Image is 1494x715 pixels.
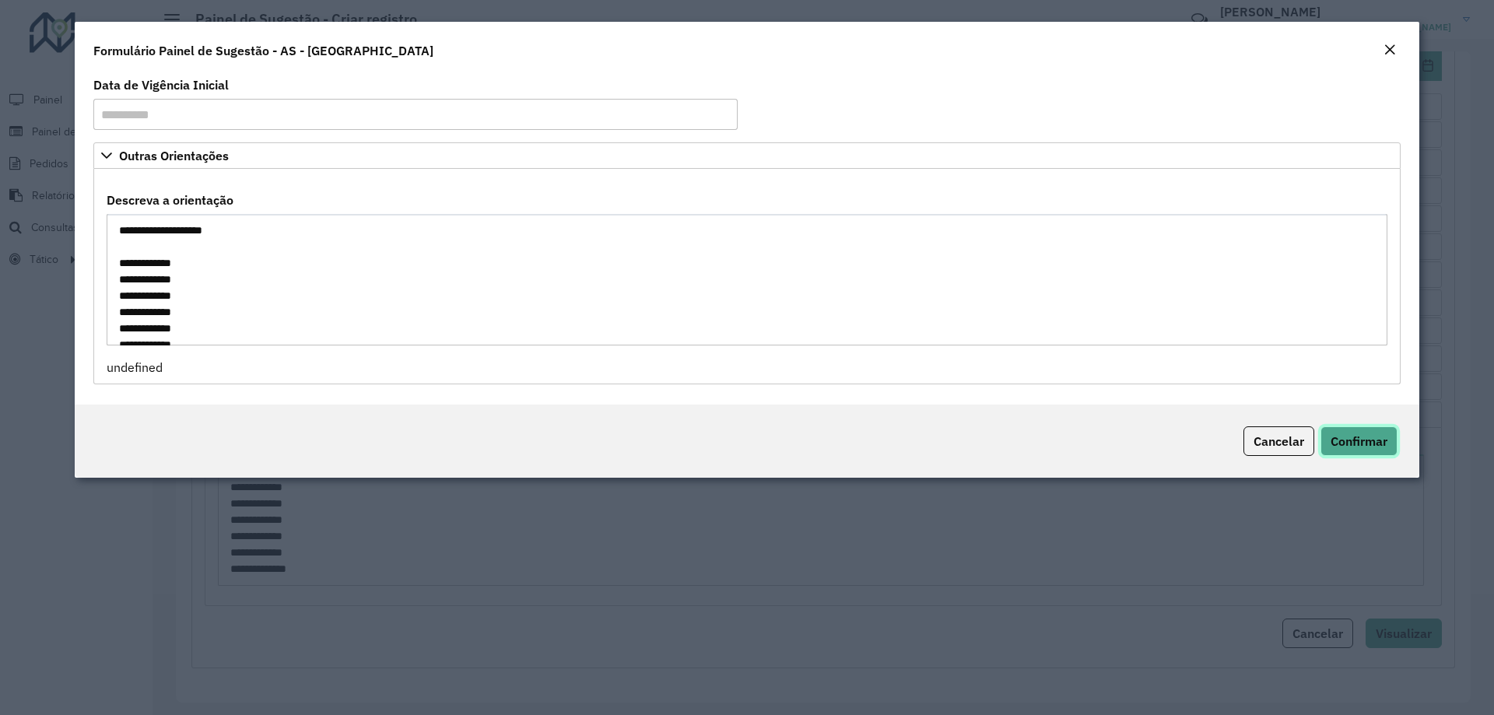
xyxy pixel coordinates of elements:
span: Outras Orientações [119,149,229,162]
div: Outras Orientações [93,169,1401,384]
a: Outras Orientações [93,142,1401,169]
label: Descreva a orientação [107,191,233,209]
h4: Formulário Painel de Sugestão - AS - [GEOGRAPHIC_DATA] [93,41,433,60]
button: Confirmar [1320,426,1398,456]
em: Fechar [1384,44,1396,56]
span: Confirmar [1331,433,1387,449]
span: Cancelar [1254,433,1304,449]
span: undefined [107,359,163,375]
label: Data de Vigência Inicial [93,75,229,94]
button: Cancelar [1243,426,1314,456]
button: Close [1379,40,1401,61]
